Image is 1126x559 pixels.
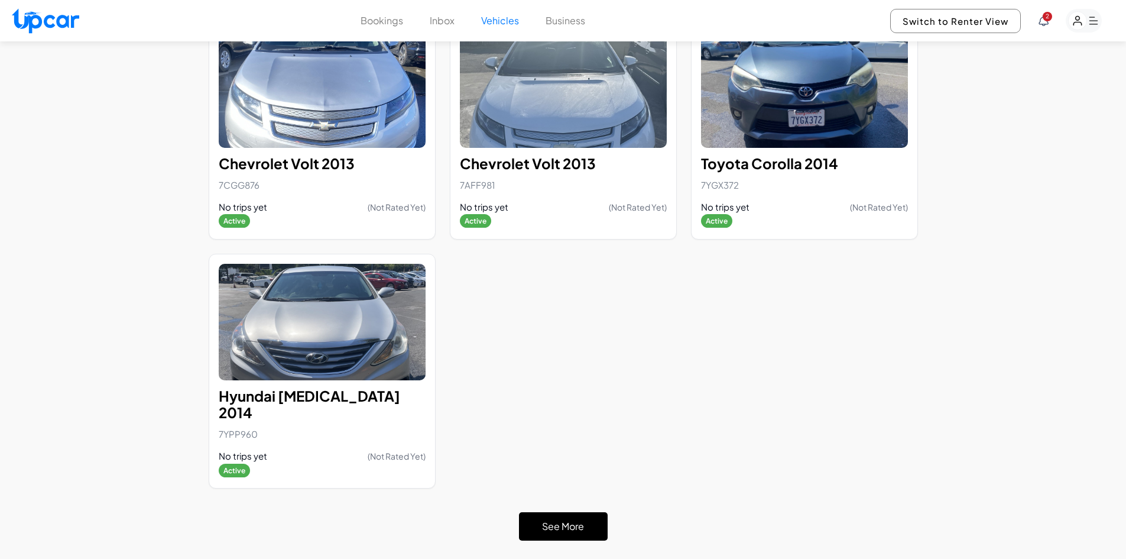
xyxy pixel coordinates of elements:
span: (Not Rated Yet) [850,201,908,213]
span: Active [219,464,250,477]
img: Hyundai Sonata 2014 [219,264,426,380]
img: Chevrolet Volt 2013 [219,31,426,148]
span: (Not Rated Yet) [368,201,426,213]
button: See More [519,512,608,541]
span: No trips yet [219,201,267,214]
button: Switch to Renter View [890,9,1021,33]
button: Business [546,14,585,28]
button: Inbox [430,14,455,28]
h2: Chevrolet Volt 2013 [219,155,426,172]
span: You have new notifications [1043,12,1052,21]
p: 7AFF981 [460,177,667,193]
span: No trips yet [219,450,267,463]
span: Active [701,214,732,228]
h2: Toyota Corolla 2014 [701,155,908,172]
span: No trips yet [701,201,749,214]
img: Chevrolet Volt 2013 [460,31,667,148]
button: Vehicles [481,14,519,28]
p: 7YPP960 [219,426,426,442]
button: Bookings [361,14,403,28]
p: 7CGG876 [219,177,426,193]
span: No trips yet [460,201,508,214]
p: 7YGX372 [701,177,908,193]
img: Upcar Logo [12,8,79,34]
h2: Chevrolet Volt 2013 [460,155,667,172]
span: Active [219,214,250,228]
img: Toyota Corolla 2014 [701,31,908,148]
span: (Not Rated Yet) [368,450,426,462]
span: (Not Rated Yet) [609,201,667,213]
h2: Hyundai [MEDICAL_DATA] 2014 [219,387,426,422]
span: Active [460,214,491,228]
